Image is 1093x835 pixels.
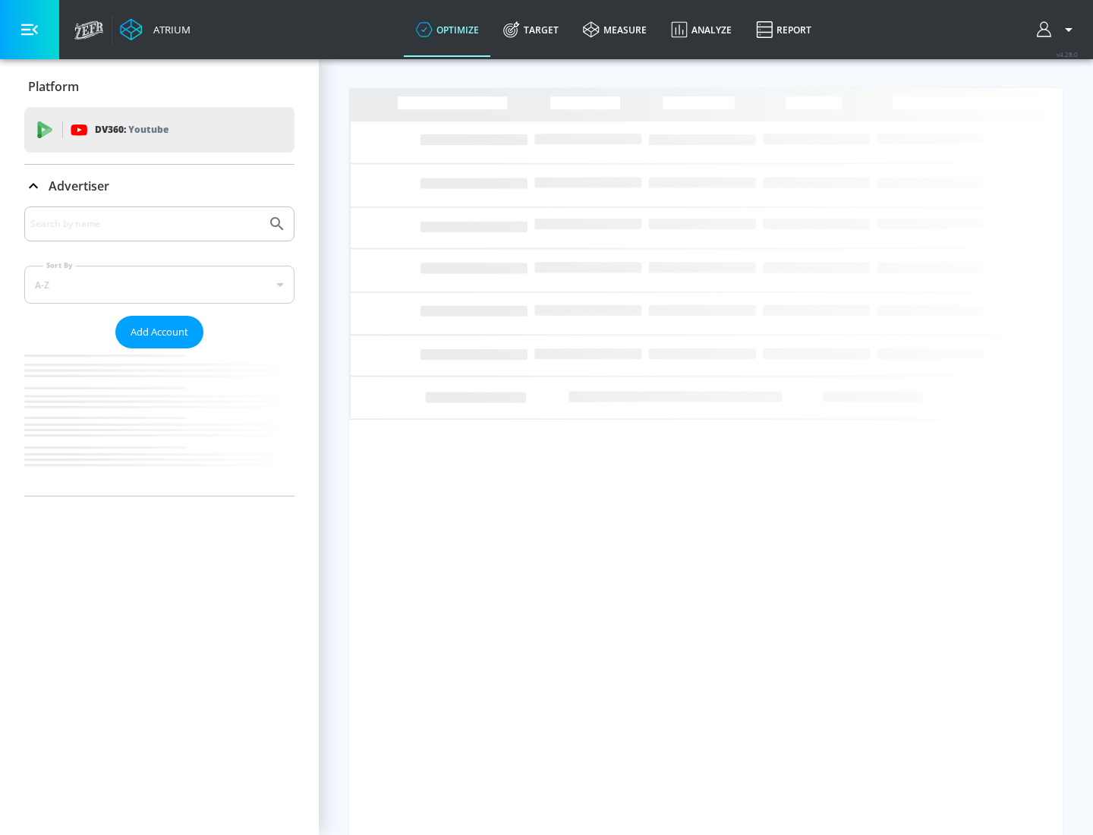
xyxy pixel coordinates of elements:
[43,260,76,270] label: Sort By
[147,23,191,36] div: Atrium
[24,107,295,153] div: DV360: Youtube
[24,206,295,496] div: Advertiser
[131,323,188,341] span: Add Account
[128,121,169,137] p: Youtube
[24,165,295,207] div: Advertiser
[24,266,295,304] div: A-Z
[404,2,491,57] a: optimize
[28,78,79,95] p: Platform
[491,2,571,57] a: Target
[30,214,260,234] input: Search by name
[24,65,295,108] div: Platform
[744,2,824,57] a: Report
[659,2,744,57] a: Analyze
[120,18,191,41] a: Atrium
[571,2,659,57] a: measure
[24,348,295,496] nav: list of Advertiser
[1057,50,1078,58] span: v 4.28.0
[115,316,203,348] button: Add Account
[49,178,109,194] p: Advertiser
[95,121,169,138] p: DV360:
